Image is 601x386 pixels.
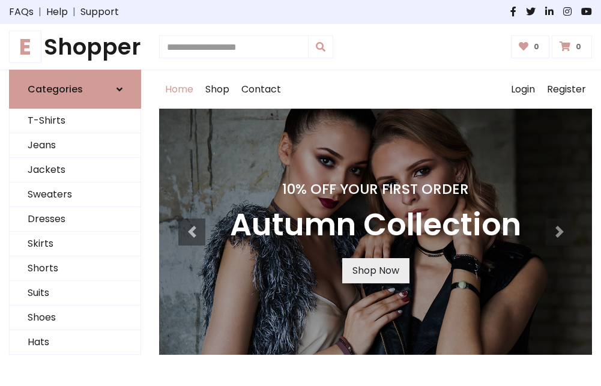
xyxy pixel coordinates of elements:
a: Support [80,5,119,19]
a: Shoes [10,306,140,330]
h3: Autumn Collection [230,207,521,244]
a: Categories [9,70,141,109]
span: 0 [573,41,584,52]
a: Jeans [10,133,140,158]
a: 0 [552,35,592,58]
a: Login [505,70,541,109]
a: 0 [511,35,550,58]
h1: Shopper [9,34,141,60]
h6: Categories [28,83,83,95]
a: Suits [10,281,140,306]
span: E [9,31,41,63]
a: Shop Now [342,258,409,283]
a: Hats [10,330,140,355]
a: Contact [235,70,287,109]
a: EShopper [9,34,141,60]
a: Skirts [10,232,140,256]
a: T-Shirts [10,109,140,133]
a: Dresses [10,207,140,232]
h4: 10% Off Your First Order [230,181,521,198]
a: Jackets [10,158,140,182]
span: | [34,5,46,19]
a: FAQs [9,5,34,19]
a: Home [159,70,199,109]
a: Shop [199,70,235,109]
a: Sweaters [10,182,140,207]
a: Help [46,5,68,19]
span: 0 [531,41,542,52]
a: Shorts [10,256,140,281]
a: Register [541,70,592,109]
span: | [68,5,80,19]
